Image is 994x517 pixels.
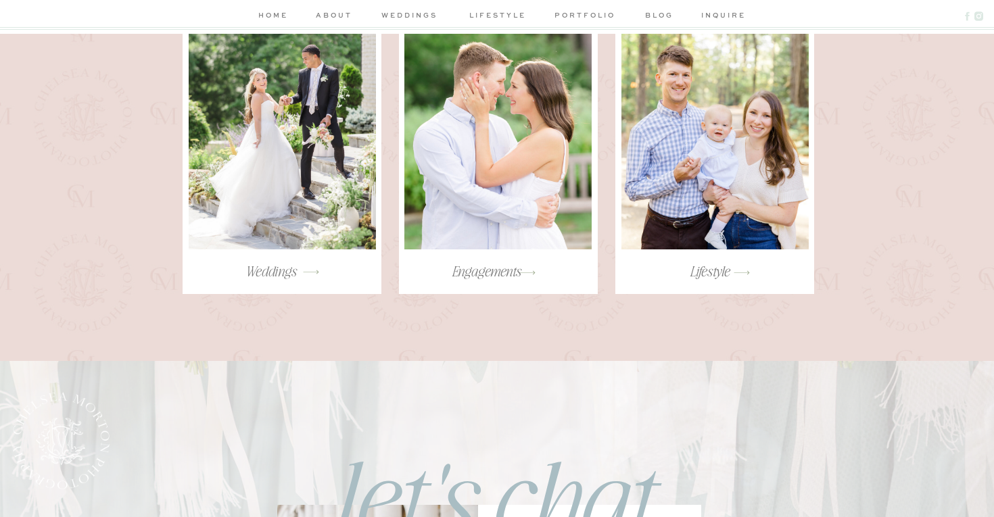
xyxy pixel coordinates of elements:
a: Engagements [396,262,576,292]
a: about [314,9,354,24]
a: blog [640,9,678,24]
a: inquire [701,9,740,24]
a: Lifestyle [619,262,799,292]
a: portfolio [552,9,617,24]
a: home [255,9,291,24]
a: weddings [377,9,442,24]
a: lifestyle [465,9,529,24]
a: Weddings [181,262,360,277]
